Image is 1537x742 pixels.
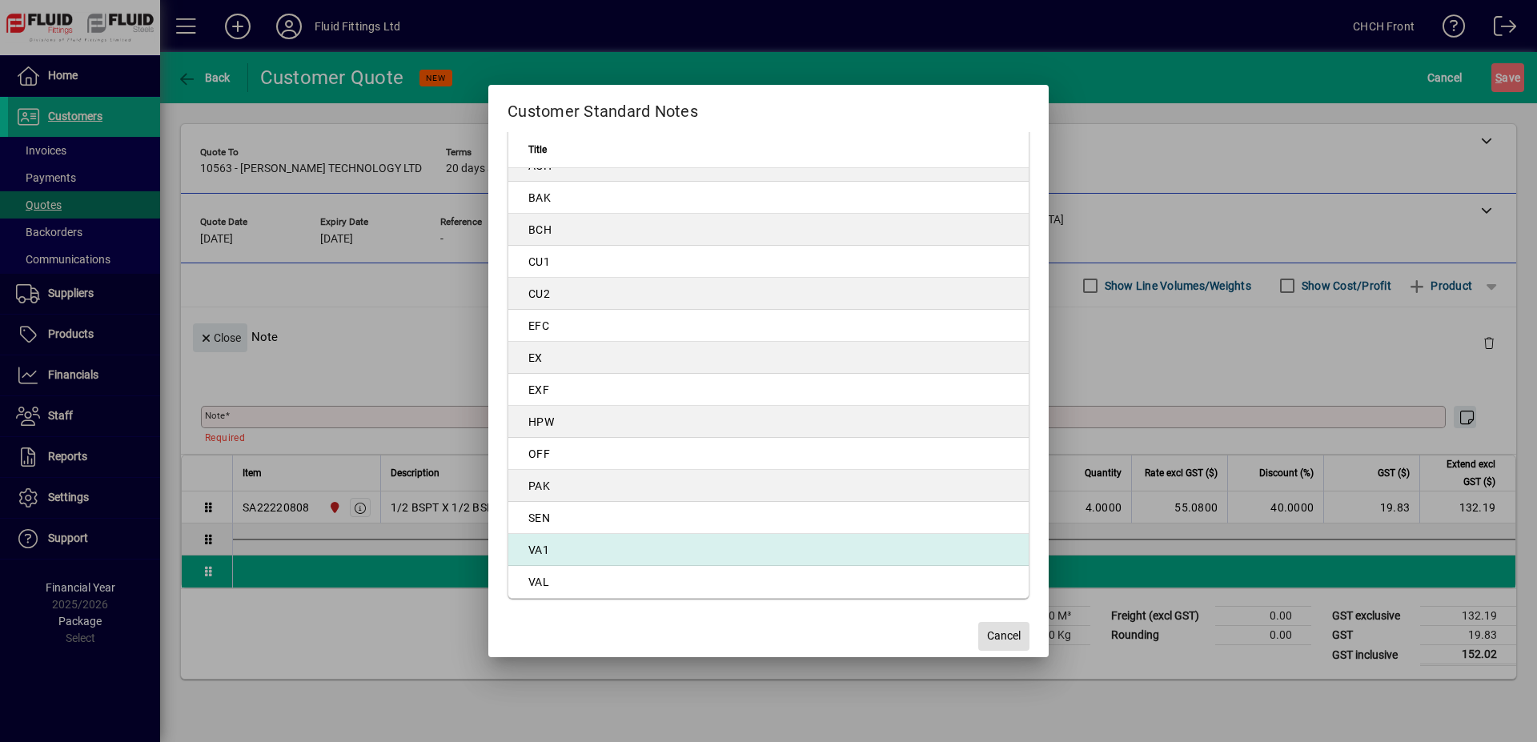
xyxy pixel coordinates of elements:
td: HPW [508,406,1029,438]
td: EX [508,342,1029,374]
td: EXF [508,374,1029,406]
td: CU2 [508,278,1029,310]
td: SEN [508,502,1029,534]
span: Title [528,141,547,158]
td: OFF [508,438,1029,470]
td: CU1 [508,246,1029,278]
td: PAK [508,470,1029,502]
td: EFC [508,310,1029,342]
td: VA1 [508,534,1029,566]
span: Cancel [987,628,1021,644]
td: BCH [508,214,1029,246]
td: VAL [508,566,1029,598]
button: Cancel [978,622,1029,651]
td: BAK [508,182,1029,214]
h2: Customer Standard Notes [488,85,1049,131]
